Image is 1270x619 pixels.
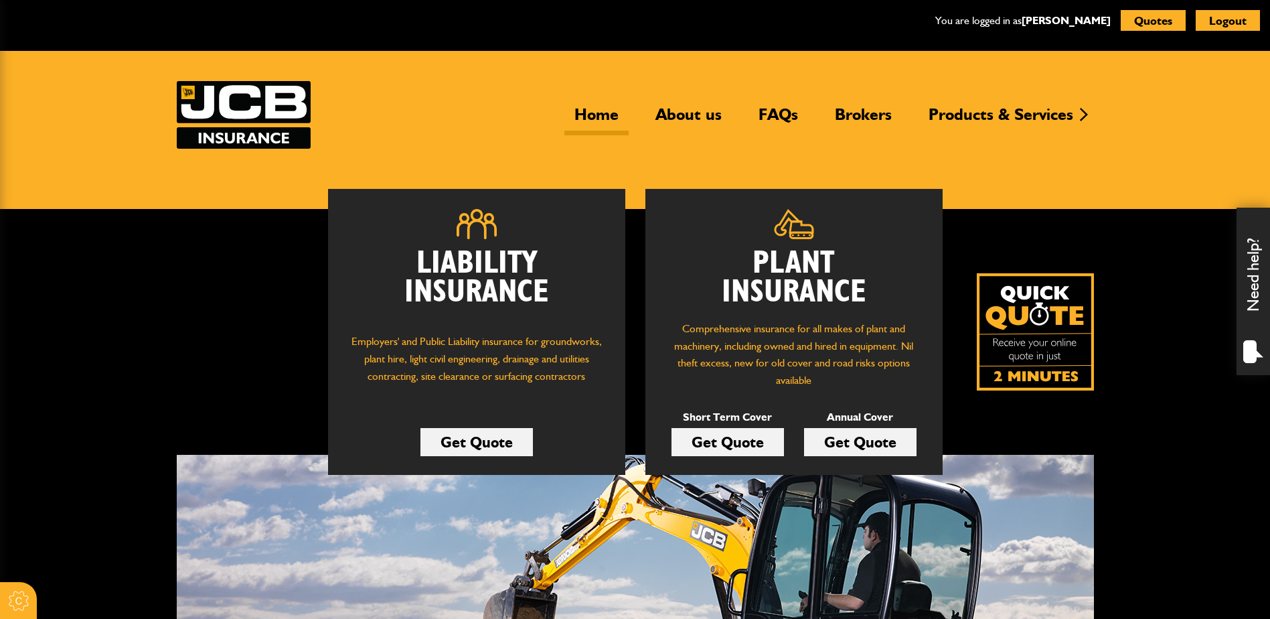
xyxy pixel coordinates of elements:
[1022,14,1111,27] a: [PERSON_NAME]
[665,249,923,307] h2: Plant Insurance
[420,428,533,456] a: Get Quote
[1237,208,1270,375] div: Need help?
[935,12,1111,29] p: You are logged in as
[804,428,917,456] a: Get Quote
[671,409,784,426] p: Short Term Cover
[177,81,311,149] img: JCB Insurance Services logo
[804,409,917,426] p: Annual Cover
[825,105,902,135] a: Brokers
[564,105,629,135] a: Home
[177,81,311,149] a: JCB Insurance Services
[1121,10,1186,31] button: Quotes
[748,105,808,135] a: FAQs
[665,320,923,389] p: Comprehensive insurance for all makes of plant and machinery, including owned and hired in equipm...
[348,249,605,320] h2: Liability Insurance
[645,105,732,135] a: About us
[919,105,1083,135] a: Products & Services
[977,273,1094,391] a: Get your insurance quote isn just 2-minutes
[671,428,784,456] a: Get Quote
[1196,10,1260,31] button: Logout
[348,333,605,397] p: Employers' and Public Liability insurance for groundworks, plant hire, light civil engineering, d...
[977,273,1094,391] img: Quick Quote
